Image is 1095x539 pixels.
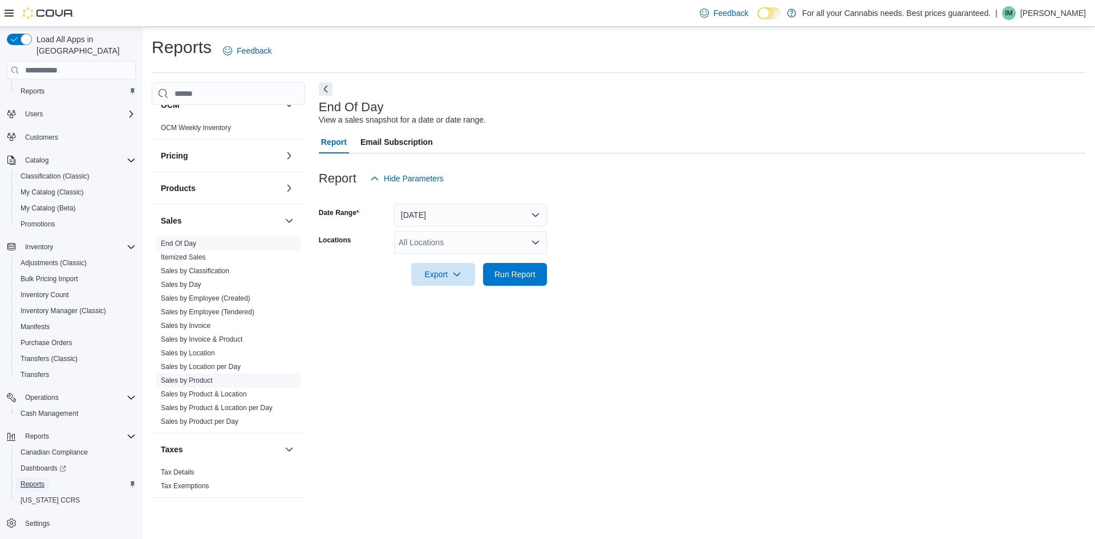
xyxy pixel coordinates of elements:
[802,6,991,20] p: For all your Cannabis needs. Best prices guaranteed.
[161,322,210,330] a: Sales by Invoice
[11,303,140,319] button: Inventory Manager (Classic)
[161,376,213,384] a: Sales by Product
[2,428,140,444] button: Reports
[161,335,242,343] a: Sales by Invoice & Product
[161,239,196,248] span: End Of Day
[11,444,140,460] button: Canadian Compliance
[161,444,183,455] h3: Taxes
[25,393,59,402] span: Operations
[21,306,106,315] span: Inventory Manager (Classic)
[16,169,94,183] a: Classification (Classic)
[161,362,241,371] span: Sales by Location per Day
[16,407,83,420] a: Cash Management
[21,258,87,268] span: Adjustments (Classic)
[21,429,54,443] button: Reports
[16,461,71,475] a: Dashboards
[16,201,80,215] a: My Catalog (Beta)
[2,515,140,532] button: Settings
[319,82,332,96] button: Next
[11,335,140,351] button: Purchase Orders
[21,107,136,121] span: Users
[21,496,80,505] span: [US_STATE] CCRS
[16,368,54,382] a: Transfers
[161,321,210,330] span: Sales by Invoice
[161,281,201,289] a: Sales by Day
[1020,6,1086,20] p: [PERSON_NAME]
[16,256,91,270] a: Adjustments (Classic)
[16,461,136,475] span: Dashboards
[161,417,238,426] span: Sales by Product per Day
[11,83,140,99] button: Reports
[21,391,63,404] button: Operations
[11,287,140,303] button: Inventory Count
[16,288,136,302] span: Inventory Count
[161,124,231,132] a: OCM Weekly Inventory
[16,84,136,98] span: Reports
[21,290,69,299] span: Inventory Count
[161,150,188,161] h3: Pricing
[21,188,84,197] span: My Catalog (Classic)
[161,348,215,358] span: Sales by Location
[282,443,296,456] button: Taxes
[161,363,241,371] a: Sales by Location per Day
[2,106,140,122] button: Users
[161,482,209,490] a: Tax Exemptions
[16,217,60,231] a: Promotions
[2,152,140,168] button: Catalog
[16,256,136,270] span: Adjustments (Classic)
[152,237,305,433] div: Sales
[21,153,53,167] button: Catalog
[161,308,254,316] a: Sales by Employee (Tendered)
[152,465,305,497] div: Taxes
[161,215,182,226] h3: Sales
[161,294,250,303] span: Sales by Employee (Created)
[218,39,276,62] a: Feedback
[11,319,140,335] button: Manifests
[713,7,748,19] span: Feedback
[161,349,215,357] a: Sales by Location
[21,220,55,229] span: Promotions
[11,476,140,492] button: Reports
[16,445,92,459] a: Canadian Compliance
[161,376,213,385] span: Sales by Product
[161,390,247,398] a: Sales by Product & Location
[21,204,76,213] span: My Catalog (Beta)
[282,98,296,112] button: OCM
[1005,6,1012,20] span: IM
[1002,6,1016,20] div: Ian Mullan
[16,272,83,286] a: Bulk Pricing Import
[16,185,88,199] a: My Catalog (Classic)
[2,239,140,255] button: Inventory
[21,338,72,347] span: Purchase Orders
[11,271,140,287] button: Bulk Pricing Import
[21,370,49,379] span: Transfers
[23,7,74,19] img: Cova
[16,407,136,420] span: Cash Management
[11,168,140,184] button: Classification (Classic)
[21,240,58,254] button: Inventory
[16,185,136,199] span: My Catalog (Classic)
[25,110,43,119] span: Users
[995,6,997,20] p: |
[161,481,209,491] span: Tax Exemptions
[319,172,356,185] h3: Report
[16,201,136,215] span: My Catalog (Beta)
[21,153,136,167] span: Catalog
[16,368,136,382] span: Transfers
[319,114,486,126] div: View a sales snapshot for a date or date range.
[161,294,250,302] a: Sales by Employee (Created)
[11,200,140,216] button: My Catalog (Beta)
[21,480,44,489] span: Reports
[21,354,78,363] span: Transfers (Classic)
[161,404,273,412] a: Sales by Product & Location per Day
[21,172,90,181] span: Classification (Classic)
[21,409,78,418] span: Cash Management
[161,123,231,132] span: OCM Weekly Inventory
[282,181,296,195] button: Products
[161,403,273,412] span: Sales by Product & Location per Day
[25,519,50,528] span: Settings
[16,320,136,334] span: Manifests
[161,280,201,289] span: Sales by Day
[161,335,242,344] span: Sales by Invoice & Product
[21,240,136,254] span: Inventory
